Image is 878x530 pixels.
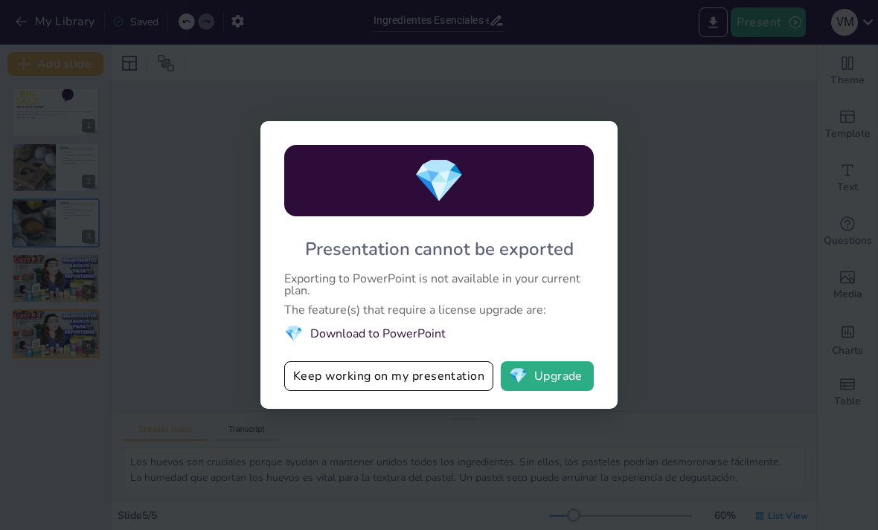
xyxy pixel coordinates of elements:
button: Keep working on my presentation [284,361,493,391]
span: diamond [509,369,528,384]
div: Exporting to PowerPoint is not available in your current plan. [284,273,594,297]
div: Presentation cannot be exported [305,237,574,261]
span: diamond [284,323,303,343]
li: Download to PowerPoint [284,323,594,343]
button: diamondUpgrade [501,361,594,391]
span: diamond [413,152,465,210]
div: The feature(s) that require a license upgrade are: [284,304,594,316]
